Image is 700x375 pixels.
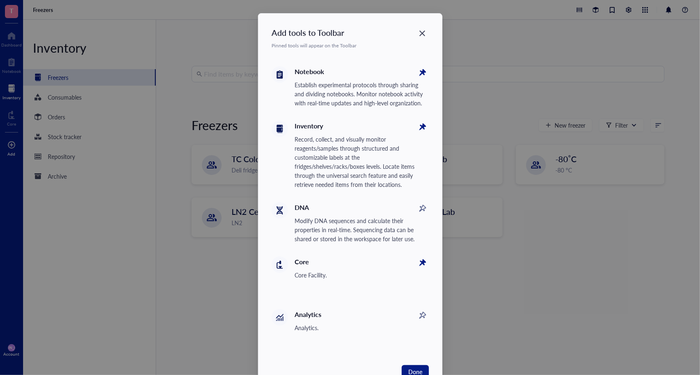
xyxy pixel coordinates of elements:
[295,270,429,280] div: Core Facility.
[295,135,429,189] div: Record, collect, and visually monitor reagents/samples through structured and customizable labels...
[295,256,429,267] div: Core
[295,323,429,332] div: Analytics.
[416,27,429,40] button: Close
[295,66,429,77] div: Notebook
[416,28,429,38] span: Close
[272,27,429,38] div: Add tools to Toolbar
[295,216,429,243] div: Modify DNA sequences and calculate their properties in real-time. Sequencing data can be shared o...
[295,121,429,131] div: Inventory
[295,309,429,320] div: Analytics
[295,202,429,213] div: DNA
[295,80,429,107] div: Establish experimental protocols through sharing and dividing notebooks. Monitor notebook activit...
[272,42,429,50] div: Pinned tools will appear on the Toolbar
